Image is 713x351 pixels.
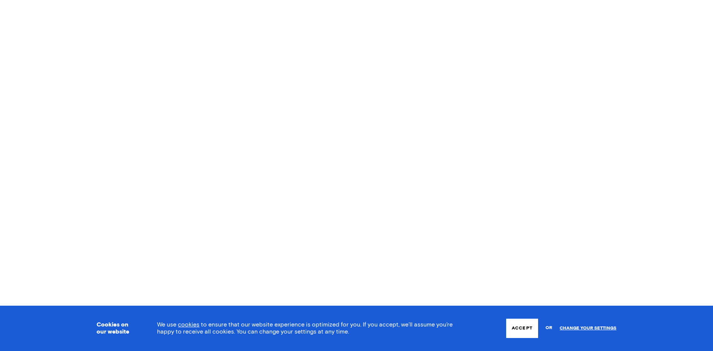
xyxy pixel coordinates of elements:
[178,322,199,328] a: cookies
[367,12,388,18] span: More
[546,322,552,335] span: or
[324,12,352,18] a: Programs
[560,326,616,331] a: Change your settings
[97,321,139,335] h3: Cookies on our website
[506,319,538,338] button: Accept
[573,9,602,21] a: Login
[157,322,453,335] span: We use to ensure that our website experience is optimized for you. If you accept, we’ll assume yo...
